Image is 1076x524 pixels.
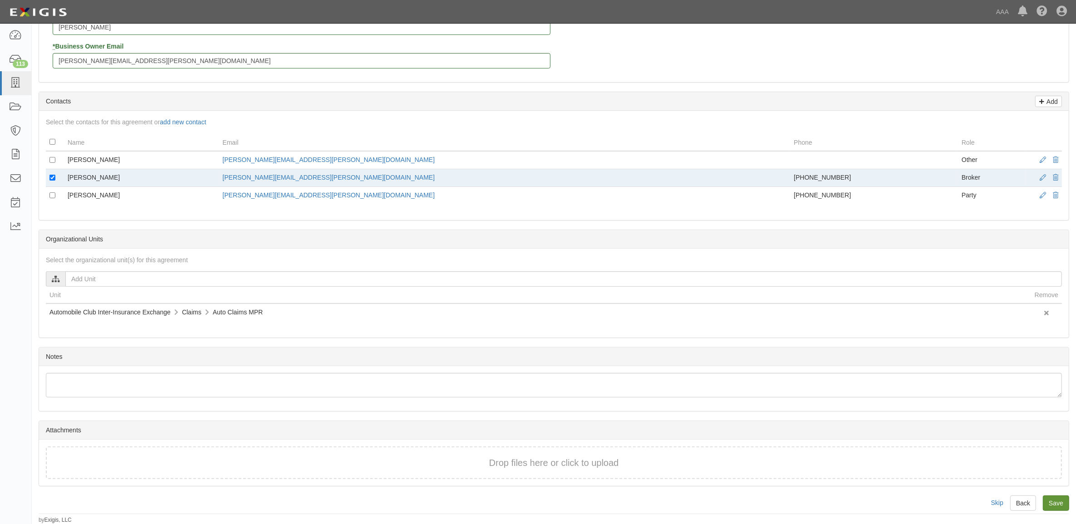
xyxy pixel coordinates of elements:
div: Attachments [39,421,1069,440]
th: Remove [1031,287,1062,304]
td: Broker [958,169,1026,187]
div: Contacts [39,92,1069,111]
th: Name [64,133,219,151]
span: Automobile Club Inter-Insurance Exchange [49,309,171,316]
td: [PHONE_NUMBER] [790,187,958,205]
abbr: required [53,43,55,50]
div: Select the organizational unit(s) for this agreement [39,255,1069,264]
a: Add [1035,96,1062,107]
a: [PERSON_NAME][EMAIL_ADDRESS][PERSON_NAME][DOMAIN_NAME] [222,174,435,181]
th: Unit [46,287,1031,304]
input: Add Unit [65,271,1062,287]
a: [PERSON_NAME][EMAIL_ADDRESS][PERSON_NAME][DOMAIN_NAME] [222,191,435,199]
div: 113 [13,60,28,68]
td: [PERSON_NAME] [64,169,219,187]
div: Notes [39,348,1069,366]
th: Email [219,133,790,151]
a: [PERSON_NAME][EMAIL_ADDRESS][PERSON_NAME][DOMAIN_NAME] [222,156,435,163]
td: [PERSON_NAME] [64,151,219,169]
img: logo-5460c22ac91f19d4615b14bd174203de0afe785f0fc80cf4dbbc73dc1793850b.png [7,4,69,20]
div: Organizational Units [39,230,1069,249]
a: Remove organizational unit [1044,308,1049,318]
td: [PERSON_NAME] [64,187,219,205]
button: Drop files here or click to upload [489,456,619,470]
p: Add [1044,96,1058,107]
div: Select the contacts for this agreement or [39,118,1069,127]
a: add new contact [160,118,206,126]
span: Auto Claims MPR [213,309,263,316]
a: Exigis, LLC [44,517,72,523]
td: Party [958,187,1026,205]
td: [PHONE_NUMBER] [790,169,958,187]
th: Phone [790,133,958,151]
a: Back [1010,495,1036,511]
label: Business Owner Email [53,42,123,51]
a: AAA [992,3,1013,21]
th: Role [958,133,1026,151]
a: Skip [991,499,1003,506]
td: Other [958,151,1026,169]
span: Claims [182,309,201,316]
small: by [39,516,72,524]
i: Help Center - Complianz [1037,6,1047,17]
input: Save [1043,495,1069,511]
